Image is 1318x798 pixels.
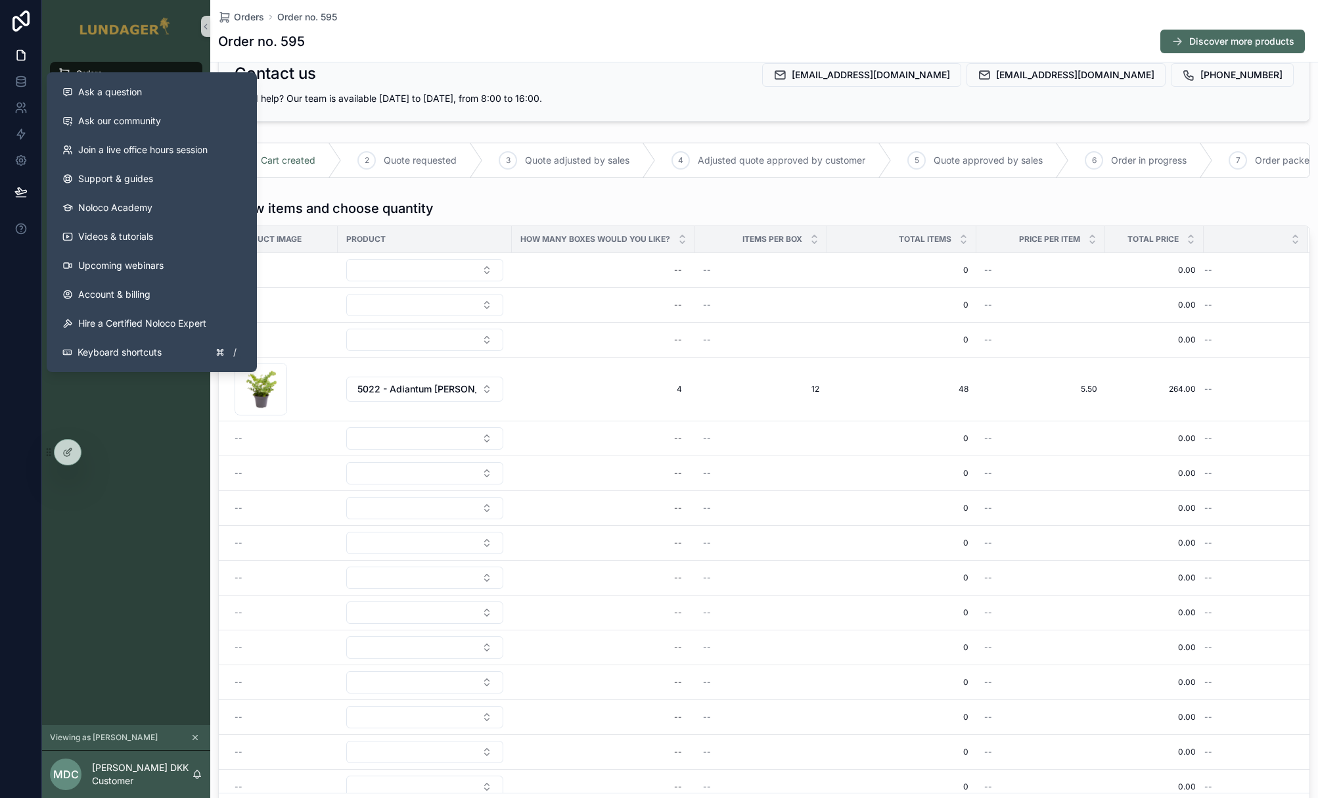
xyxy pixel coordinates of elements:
span: 0.00 [1113,265,1196,275]
span: Adjusted quote approved by customer [698,154,865,167]
span: 264.00 [1113,384,1196,394]
span: Order packed [1255,154,1315,167]
span: [PHONE_NUMBER] [1200,68,1283,82]
div: -- [674,300,682,310]
span: 4 [678,155,683,166]
span: -- [703,468,711,479]
span: 6 [1092,155,1097,166]
span: 0 [835,747,968,757]
div: scrollable content [42,53,210,260]
span: -- [984,607,992,618]
span: -- [1204,433,1212,444]
span: -- [703,503,711,513]
span: Price per item [1019,234,1080,245]
span: -- [984,782,992,792]
span: -- [703,433,711,444]
span: -- [984,538,992,548]
span: -- [235,573,242,583]
span: Items per box [742,234,802,245]
button: Select Button [346,601,503,624]
button: Select Button [346,377,503,402]
span: [EMAIL_ADDRESS][DOMAIN_NAME] [792,68,950,82]
span: Ask a question [78,85,142,99]
span: -- [703,573,711,583]
h1: Order no. 595 [218,32,305,51]
a: Support & guides [52,164,252,193]
span: Upcoming webinars [78,259,164,272]
span: 0 [835,538,968,548]
span: -- [1204,300,1212,310]
span: 4 [525,384,682,394]
span: -- [235,503,242,513]
span: 0 [835,503,968,513]
span: -- [703,677,711,688]
h1: Review items and choose quantity [218,199,434,218]
button: Select Button [346,462,503,484]
span: -- [984,433,992,444]
span: -- [235,468,242,479]
span: -- [1204,335,1212,345]
div: -- [674,503,682,513]
a: Orders [218,11,264,24]
span: Discover more products [1189,35,1294,48]
span: Account & billing [78,288,150,301]
span: 0.00 [1113,468,1196,479]
span: -- [984,747,992,757]
div: -- [674,747,682,757]
span: -- [1204,607,1212,618]
span: -- [1204,747,1212,757]
span: Viewing as [PERSON_NAME] [50,732,158,743]
span: / [229,347,240,358]
button: Ask a question [52,78,252,106]
span: 5.50 [984,384,1097,394]
span: 0.00 [1113,573,1196,583]
span: -- [1204,384,1212,394]
a: Order no. 595 [277,11,337,24]
span: -- [235,433,242,444]
span: 3 [506,155,511,166]
span: 0 [835,265,968,275]
span: -- [984,573,992,583]
span: -- [235,782,242,792]
span: Need help? Our team is available [DATE] to [DATE], from 8:00 to 16:00. [235,93,542,104]
span: -- [235,642,242,653]
span: 48 [835,384,968,394]
span: 5022 - Adiantum [PERSON_NAME] [357,383,476,396]
span: 0.00 [1113,677,1196,688]
span: 0.00 [1113,335,1196,345]
span: -- [703,538,711,548]
button: Select Button [346,497,503,519]
span: -- [984,468,992,479]
a: Ask our community [52,106,252,135]
h2: Contact us [235,63,316,84]
span: 0 [835,300,968,310]
button: [EMAIL_ADDRESS][DOMAIN_NAME] [762,63,961,87]
div: -- [674,265,682,275]
span: 0.00 [1113,782,1196,792]
span: Quote adjusted by sales [525,154,629,167]
span: 2 [365,155,369,166]
span: -- [1204,642,1212,653]
div: -- [674,433,682,444]
span: -- [1204,503,1212,513]
span: -- [984,677,992,688]
button: Hire a Certified Noloco Expert [52,309,252,338]
span: Hire a Certified Noloco Expert [78,317,206,330]
span: Quote approved by sales [934,154,1043,167]
span: Ask our community [78,114,161,128]
span: 0 [835,642,968,653]
div: -- [674,468,682,479]
div: -- [674,642,682,653]
span: [EMAIL_ADDRESS][DOMAIN_NAME] [996,68,1154,82]
span: Orders [76,68,102,79]
span: -- [984,642,992,653]
span: -- [1204,538,1212,548]
button: Select Button [346,532,503,554]
span: 0.00 [1113,747,1196,757]
span: Product image [235,234,302,245]
span: Total items [899,234,951,245]
span: -- [984,265,992,275]
span: 0.00 [1113,538,1196,548]
a: Join a live office hours session [52,135,252,164]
